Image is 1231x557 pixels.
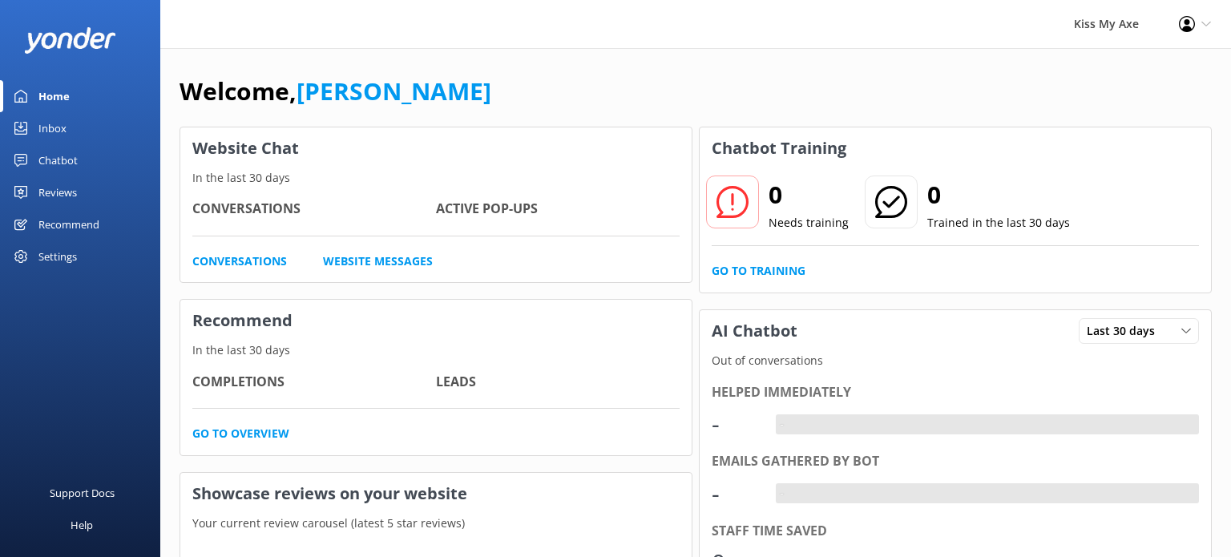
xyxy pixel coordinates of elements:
p: Out of conversations [700,352,1211,369]
h4: Active Pop-ups [436,199,680,220]
div: - [776,414,788,435]
div: Reviews [38,176,77,208]
h3: Website Chat [180,127,692,169]
a: [PERSON_NAME] [297,75,491,107]
h4: Leads [436,372,680,393]
h2: 0 [769,176,849,214]
p: In the last 30 days [180,341,692,359]
p: Your current review carousel (latest 5 star reviews) [180,515,692,532]
div: Help [71,509,93,541]
h3: Recommend [180,300,692,341]
p: In the last 30 days [180,169,692,187]
div: - [712,405,760,443]
a: Website Messages [323,252,433,270]
a: Go to Training [712,262,805,280]
a: Go to overview [192,425,289,442]
div: Helped immediately [712,382,1199,403]
div: - [776,483,788,504]
h3: Showcase reviews on your website [180,473,692,515]
div: Staff time saved [712,521,1199,542]
div: Inbox [38,112,67,144]
h3: Chatbot Training [700,127,858,169]
div: Home [38,80,70,112]
div: Settings [38,240,77,272]
h1: Welcome, [180,72,491,111]
h3: AI Chatbot [700,310,809,352]
p: Needs training [769,214,849,232]
div: Emails gathered by bot [712,451,1199,472]
h4: Conversations [192,199,436,220]
div: Recommend [38,208,99,240]
img: yonder-white-logo.png [24,27,116,54]
a: Conversations [192,252,287,270]
h4: Completions [192,372,436,393]
div: Chatbot [38,144,78,176]
p: Trained in the last 30 days [927,214,1070,232]
span: Last 30 days [1087,322,1164,340]
h2: 0 [927,176,1070,214]
div: Support Docs [50,477,115,509]
div: - [712,474,760,513]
